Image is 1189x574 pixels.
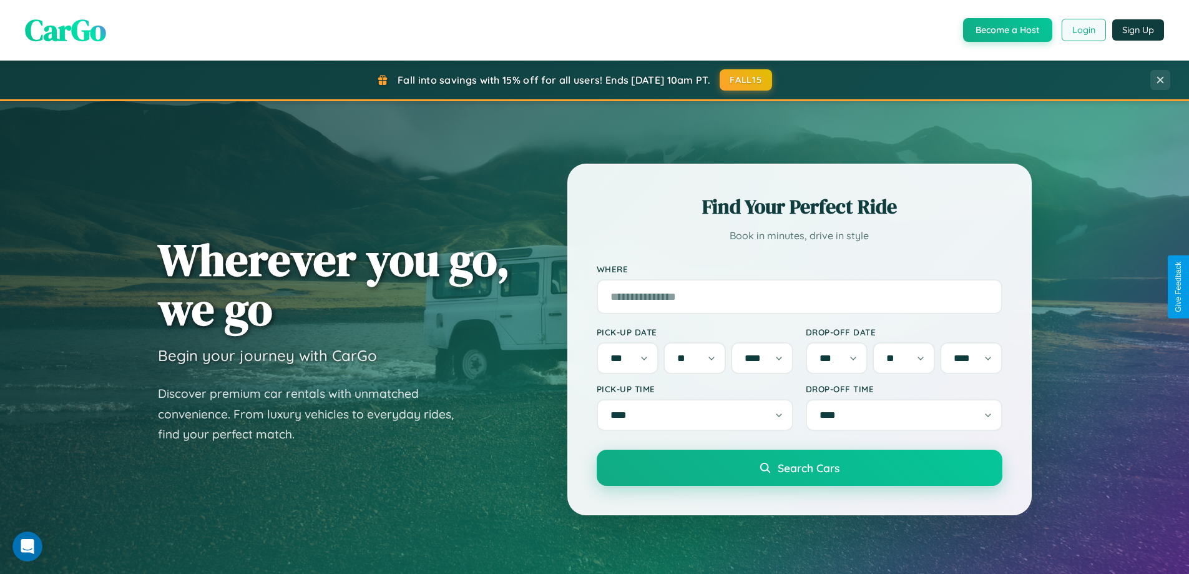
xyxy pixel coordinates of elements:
div: Give Feedback [1174,262,1183,312]
button: Search Cars [597,450,1002,486]
span: Fall into savings with 15% off for all users! Ends [DATE] 10am PT. [398,74,710,86]
h2: Find Your Perfect Ride [597,193,1002,220]
button: Login [1062,19,1106,41]
p: Book in minutes, drive in style [597,227,1002,245]
button: Become a Host [963,18,1052,42]
label: Drop-off Date [806,327,1002,337]
label: Drop-off Time [806,383,1002,394]
span: Search Cars [778,461,839,475]
span: CarGo [25,9,106,51]
button: Sign Up [1112,19,1164,41]
p: Discover premium car rentals with unmatched convenience. From luxury vehicles to everyday rides, ... [158,383,470,445]
h1: Wherever you go, we go [158,235,510,334]
label: Pick-up Time [597,383,793,394]
iframe: Intercom live chat [12,532,42,562]
label: Pick-up Date [597,327,793,337]
h3: Begin your journey with CarGo [158,346,377,365]
label: Where [597,264,1002,274]
button: FALL15 [720,69,772,91]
